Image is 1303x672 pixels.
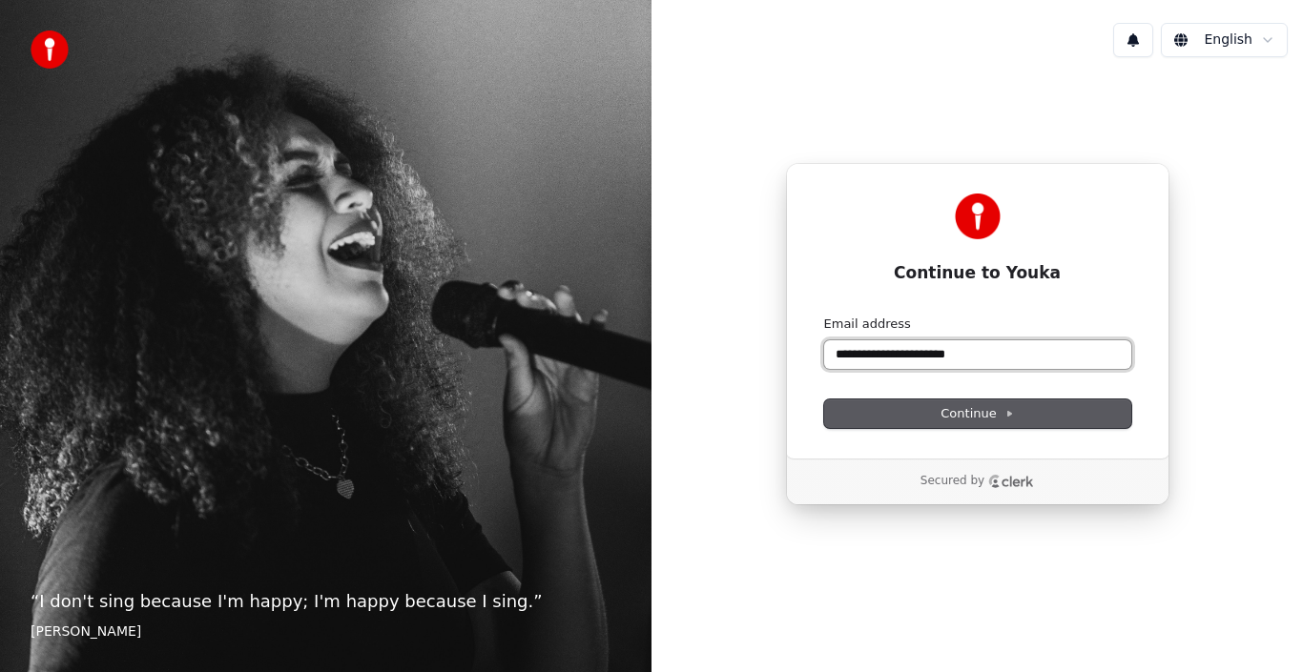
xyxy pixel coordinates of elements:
[824,316,911,333] label: Email address
[824,399,1131,428] button: Continue
[31,588,621,615] p: “ I don't sing because I'm happy; I'm happy because I sing. ”
[955,193,1001,239] img: Youka
[988,475,1034,488] a: Clerk logo
[31,622,621,641] footer: [PERSON_NAME]
[31,31,69,69] img: youka
[824,262,1131,285] h1: Continue to Youka
[941,405,1013,422] span: Continue
[920,474,984,489] p: Secured by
